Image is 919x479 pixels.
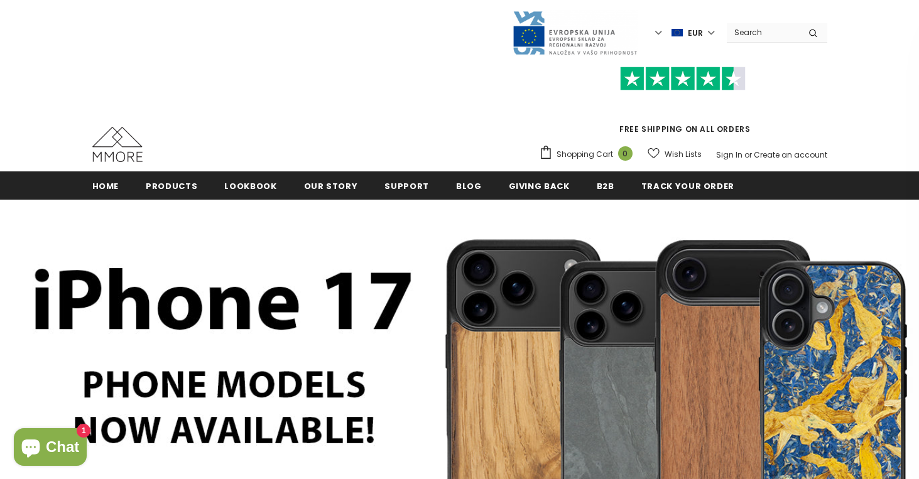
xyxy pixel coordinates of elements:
[641,171,734,200] a: Track your order
[557,148,613,161] span: Shopping Cart
[92,171,119,200] a: Home
[146,171,197,200] a: Products
[618,146,633,161] span: 0
[304,171,358,200] a: Our Story
[509,180,570,192] span: Giving back
[641,180,734,192] span: Track your order
[539,90,827,123] iframe: Customer reviews powered by Trustpilot
[509,171,570,200] a: Giving back
[512,10,638,56] img: Javni Razpis
[688,27,703,40] span: EUR
[92,180,119,192] span: Home
[384,180,429,192] span: support
[384,171,429,200] a: support
[716,149,742,160] a: Sign In
[754,149,827,160] a: Create an account
[744,149,752,160] span: or
[304,180,358,192] span: Our Story
[456,180,482,192] span: Blog
[456,171,482,200] a: Blog
[597,171,614,200] a: B2B
[539,145,639,164] a: Shopping Cart 0
[146,180,197,192] span: Products
[727,23,799,41] input: Search Site
[92,127,143,162] img: MMORE Cases
[597,180,614,192] span: B2B
[10,428,90,469] inbox-online-store-chat: Shopify online store chat
[665,148,702,161] span: Wish Lists
[539,72,827,134] span: FREE SHIPPING ON ALL ORDERS
[648,143,702,165] a: Wish Lists
[224,171,276,200] a: Lookbook
[224,180,276,192] span: Lookbook
[512,27,638,38] a: Javni Razpis
[620,67,746,91] img: Trust Pilot Stars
